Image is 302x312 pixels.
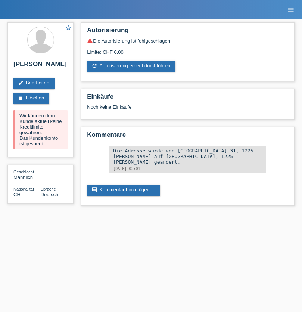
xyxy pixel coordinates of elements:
a: refreshAutorisierung erneut durchführen [87,61,175,72]
h2: [PERSON_NAME] [13,61,68,72]
i: delete [18,95,24,101]
div: Wir können dem Kunde aktuell keine Kreditlimite gewähren. Das Kundenkonto ist gesperrt. [13,110,68,149]
span: Deutsch [41,192,59,197]
a: star_border [65,24,72,32]
div: [DATE] 02:01 [113,167,262,171]
a: editBearbeiten [13,78,55,89]
a: menu [283,7,298,12]
div: Noch keine Einkäufe [87,104,289,115]
span: Nationalität [13,187,34,191]
h2: Autorisierung [87,27,289,38]
a: deleteLöschen [13,93,49,104]
i: star_border [65,24,72,31]
i: edit [18,80,24,86]
span: Schweiz [13,192,21,197]
i: refresh [91,63,97,69]
i: menu [287,6,295,13]
i: warning [87,38,93,44]
div: Die Autorisierung ist fehlgeschlagen. [87,38,289,44]
h2: Kommentare [87,131,289,142]
i: comment [91,187,97,193]
a: commentKommentar hinzufügen ... [87,185,160,196]
span: Sprache [41,187,56,191]
span: Geschlecht [13,170,34,174]
div: Männlich [13,169,41,180]
div: Die Adresse wurde von [GEOGRAPHIC_DATA] 31, 1225 [PERSON_NAME] auf [GEOGRAPHIC_DATA], 1225 [PERSO... [113,148,262,165]
div: Limite: CHF 0.00 [87,44,289,55]
h2: Einkäufe [87,93,289,104]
